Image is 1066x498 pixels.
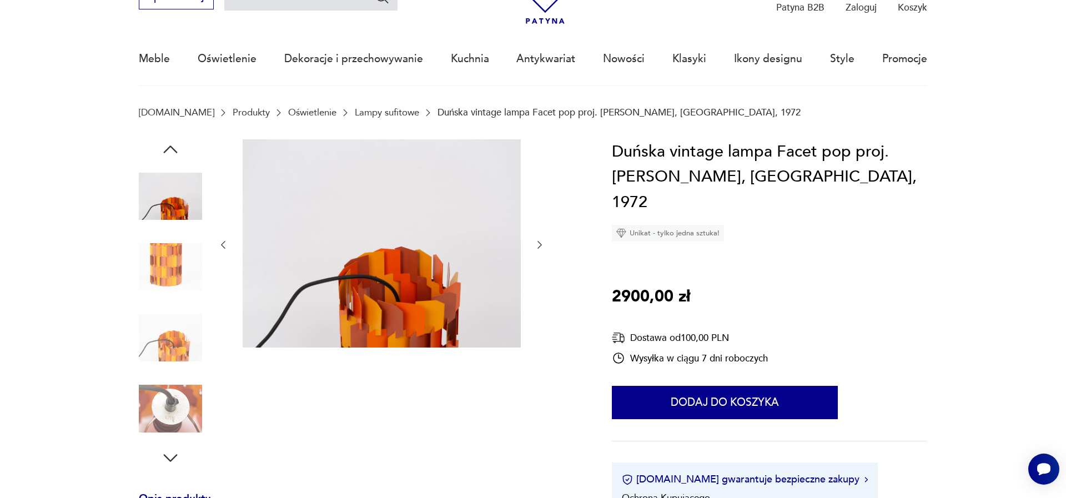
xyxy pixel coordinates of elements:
[612,386,838,419] button: Dodaj do koszyka
[622,474,633,485] img: Ikona certyfikatu
[612,284,690,310] p: 2900,00 zł
[139,107,214,118] a: [DOMAIN_NAME]
[776,1,824,14] p: Patyna B2B
[864,477,868,482] img: Ikona strzałki w prawo
[603,33,645,84] a: Nowości
[612,139,927,215] h1: Duńska vintage lampa Facet pop proj. [PERSON_NAME], [GEOGRAPHIC_DATA], 1972
[139,33,170,84] a: Meble
[451,33,489,84] a: Kuchnia
[288,107,336,118] a: Oświetlenie
[612,331,625,345] img: Ikona dostawy
[198,33,257,84] a: Oświetlenie
[355,107,419,118] a: Lampy sufitowe
[734,33,802,84] a: Ikony designu
[616,228,626,238] img: Ikona diamentu
[139,235,202,299] img: Zdjęcie produktu Duńska vintage lampa Facet pop proj. Louis Weisdorf, Lufa, 1972
[284,33,423,84] a: Dekoracje i przechowywanie
[846,1,877,14] p: Zaloguj
[438,107,801,118] p: Duńska vintage lampa Facet pop proj. [PERSON_NAME], [GEOGRAPHIC_DATA], 1972
[612,225,724,242] div: Unikat - tylko jedna sztuka!
[622,472,868,486] button: [DOMAIN_NAME] gwarantuje bezpieczne zakupy
[139,306,202,370] img: Zdjęcie produktu Duńska vintage lampa Facet pop proj. Louis Weisdorf, Lufa, 1972
[243,139,521,348] img: Zdjęcie produktu Duńska vintage lampa Facet pop proj. Louis Weisdorf, Lufa, 1972
[233,107,270,118] a: Produkty
[612,331,768,345] div: Dostawa od 100,00 PLN
[139,377,202,440] img: Zdjęcie produktu Duńska vintage lampa Facet pop proj. Louis Weisdorf, Lufa, 1972
[882,33,927,84] a: Promocje
[898,1,927,14] p: Koszyk
[1028,454,1059,485] iframe: Smartsupp widget button
[139,165,202,228] img: Zdjęcie produktu Duńska vintage lampa Facet pop proj. Louis Weisdorf, Lufa, 1972
[516,33,575,84] a: Antykwariat
[830,33,854,84] a: Style
[612,351,768,365] div: Wysyłka w ciągu 7 dni roboczych
[672,33,706,84] a: Klasyki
